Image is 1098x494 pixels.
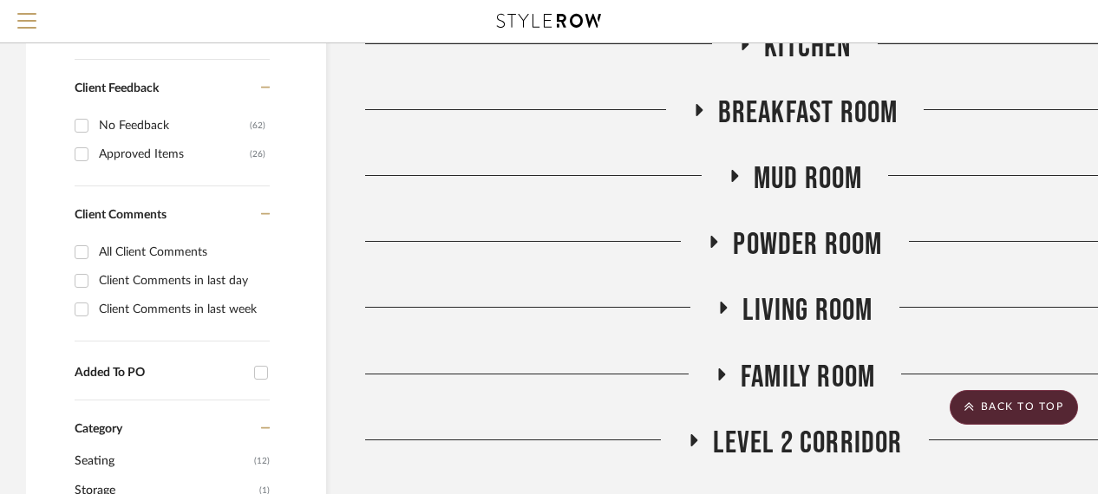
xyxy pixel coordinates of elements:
div: All Client Comments [99,238,265,266]
span: Breakfast Room [718,94,899,132]
span: Level 2 Corridor [713,425,902,462]
div: Client Comments in last day [99,267,265,295]
span: Client Feedback [75,82,159,94]
span: Powder Room [733,226,882,263]
scroll-to-top-button: BACK TO TOP [950,390,1078,425]
div: Added To PO [75,366,245,380]
span: Family Room [741,359,875,396]
span: Category [75,422,122,437]
div: No Feedback [99,112,250,140]
div: (26) [250,140,265,168]
span: Mud Room [754,160,863,198]
span: (12) [254,447,270,475]
span: Client Comments [75,209,167,221]
div: (62) [250,112,265,140]
div: Approved Items [99,140,250,168]
span: Seating [75,446,250,476]
span: Living Room [742,292,873,329]
span: Kitchen [764,29,851,66]
div: Client Comments in last week [99,296,265,323]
